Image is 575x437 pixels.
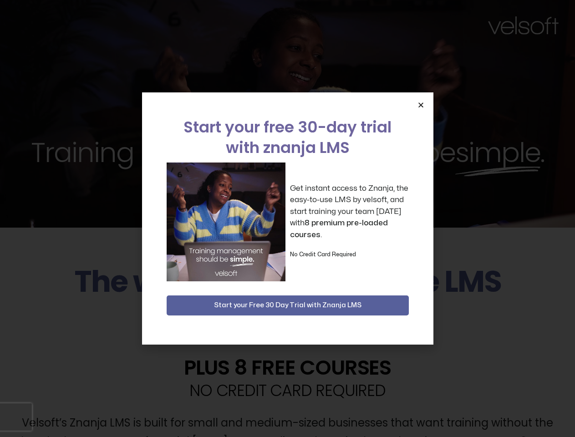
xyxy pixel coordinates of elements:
[167,163,285,281] img: a woman sitting at her laptop dancing
[290,219,388,239] strong: 8 premium pre-loaded courses
[417,102,424,108] a: Close
[290,252,356,257] strong: No Credit Card Required
[214,300,361,311] span: Start your Free 30 Day Trial with Znanja LMS
[290,183,409,241] p: Get instant access to Znanja, the easy-to-use LMS by velsoft, and start training your team [DATE]...
[167,295,409,315] button: Start your Free 30 Day Trial with Znanja LMS
[167,117,409,158] h2: Start your free 30-day trial with znanja LMS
